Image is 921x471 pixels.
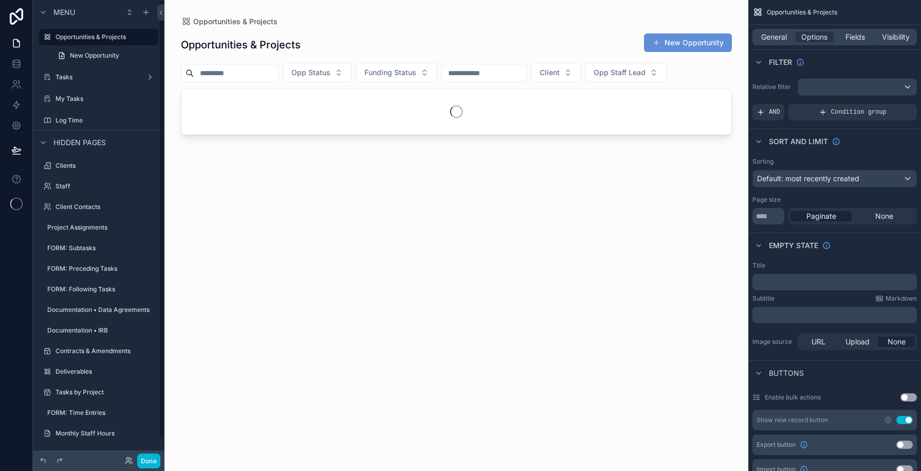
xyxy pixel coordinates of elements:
[56,368,156,376] label: Deliverables
[56,203,156,211] label: Client Contacts
[39,322,158,339] a: Documentation • IRB
[39,384,158,400] a: Tasks by Project
[137,453,160,468] button: Done
[47,223,156,232] label: Project Assignments
[47,409,156,417] label: FORM: Time Entries
[886,294,917,303] span: Markdown
[39,69,158,85] a: Tasks
[56,388,156,396] label: Tasks by Project
[56,429,156,438] label: Monthly Staff Hours
[812,337,825,347] span: URL
[752,261,765,270] label: Title
[39,425,158,442] a: Monthly Staff Hours
[47,306,156,314] label: Documentation • Data Agreements
[39,219,158,236] a: Project Assignments
[752,274,917,290] div: scrollable content
[845,32,865,42] span: Fields
[752,307,917,323] div: scrollable content
[757,174,859,183] span: Default: most recently created
[47,450,156,458] label: [V1] Opportunities & Projects
[769,57,792,67] span: Filter
[70,51,119,60] span: New Opportunity
[39,178,158,195] a: Staff
[51,47,158,64] a: New Opportunity
[39,343,158,359] a: Contracts & Amendments
[769,368,804,378] span: Buttons
[831,108,887,116] span: Condition group
[752,83,794,91] label: Relative filter
[767,8,837,16] span: Opportunities & Projects
[888,337,906,347] span: None
[56,73,142,81] label: Tasks
[56,347,156,355] label: Contracts & Amendments
[39,281,158,298] a: FORM: Following Tasks
[39,240,158,256] a: FORM: Subtasks
[56,95,156,103] label: My Tasks
[53,7,75,18] span: Menu
[757,416,828,424] div: Show new record button
[53,137,106,148] span: Hidden pages
[769,136,828,147] span: Sort And Limit
[39,199,158,215] a: Client Contacts
[56,182,156,190] label: Staff
[801,32,827,42] span: Options
[769,108,780,116] span: AND
[765,393,821,402] label: Enable bulk actions
[39,112,158,129] a: Log Time
[39,158,158,174] a: Clients
[56,116,156,125] label: Log Time
[752,294,775,303] label: Subtitle
[875,294,917,303] a: Markdown
[845,337,870,347] span: Upload
[761,32,787,42] span: General
[752,338,794,346] label: Image source
[757,441,796,449] span: Export button
[752,196,781,204] label: Page size
[39,446,158,462] a: [V1] Opportunities & Projects
[752,158,773,166] label: Sorting
[752,170,917,187] button: Default: most recently created
[47,326,156,335] label: Documentation • IRB
[47,265,156,273] label: FORM: Preceding Tasks
[39,363,158,380] a: Deliverables
[39,302,158,318] a: Documentation • Data Agreements
[56,162,156,170] label: Clients
[56,33,152,41] label: Opportunities & Projects
[882,32,910,42] span: Visibility
[39,405,158,421] a: FORM: Time Entries
[39,91,158,107] a: My Tasks
[875,211,893,221] span: None
[47,285,156,293] label: FORM: Following Tasks
[47,244,156,252] label: FORM: Subtasks
[769,240,818,251] span: Empty state
[806,211,836,221] span: Paginate
[39,29,158,45] a: Opportunities & Projects
[39,260,158,277] a: FORM: Preceding Tasks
